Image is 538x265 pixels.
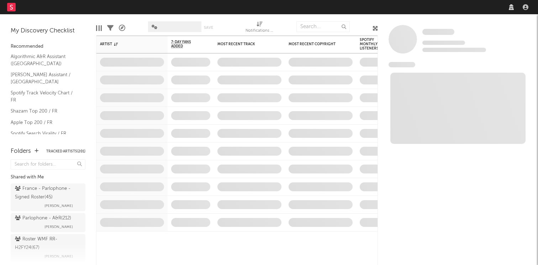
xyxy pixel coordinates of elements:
input: Search for folders... [11,159,85,170]
span: [PERSON_NAME] [44,252,73,261]
a: [PERSON_NAME] Assistant / [GEOGRAPHIC_DATA] [11,71,78,85]
div: Shared with Me [11,173,85,182]
button: Save [204,26,213,30]
a: Roster WMF RR-H2FY24(67)[PERSON_NAME] [11,234,85,262]
div: Folders [11,147,31,156]
div: Most Recent Copyright [289,42,342,46]
div: Artist [100,42,153,46]
a: France - Parlophone - Signed Roster(45)[PERSON_NAME] [11,183,85,211]
div: Filters [107,18,114,38]
a: Spotify Track Velocity Chart / FR [11,89,78,104]
div: Notifications (Artist) [246,27,274,35]
a: Apple Top 200 / FR [11,119,78,126]
div: A&R Pipeline [119,18,125,38]
span: 7-Day Fans Added [171,40,200,48]
span: [PERSON_NAME] [44,223,73,231]
div: Spotify Monthly Listeners [360,38,385,51]
div: France - Parlophone - Signed Roster ( 45 ) [15,185,79,202]
span: 0 fans last week [422,48,486,52]
span: Some Artist [422,29,454,35]
a: Parlophone - A&R(212)[PERSON_NAME] [11,213,85,232]
div: Most Recent Track [217,42,271,46]
a: Shazam Top 200 / FR [11,107,78,115]
a: Some Artist [422,28,454,36]
div: Parlophone - A&R ( 212 ) [15,214,71,223]
div: Notifications (Artist) [246,18,274,38]
button: Tracked Artists(201) [46,150,85,153]
a: Algorithmic A&R Assistant ([GEOGRAPHIC_DATA]) [11,53,78,67]
span: [PERSON_NAME] [44,202,73,210]
span: Tracking Since: [DATE] [422,41,465,45]
span: News Feed [389,62,415,67]
div: My Discovery Checklist [11,27,85,35]
div: Roster WMF RR-H2FY24 ( 67 ) [15,235,79,252]
div: Recommended [11,42,85,51]
a: Spotify Search Virality / FR [11,130,78,137]
input: Search... [296,21,350,32]
div: Edit Columns [96,18,102,38]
